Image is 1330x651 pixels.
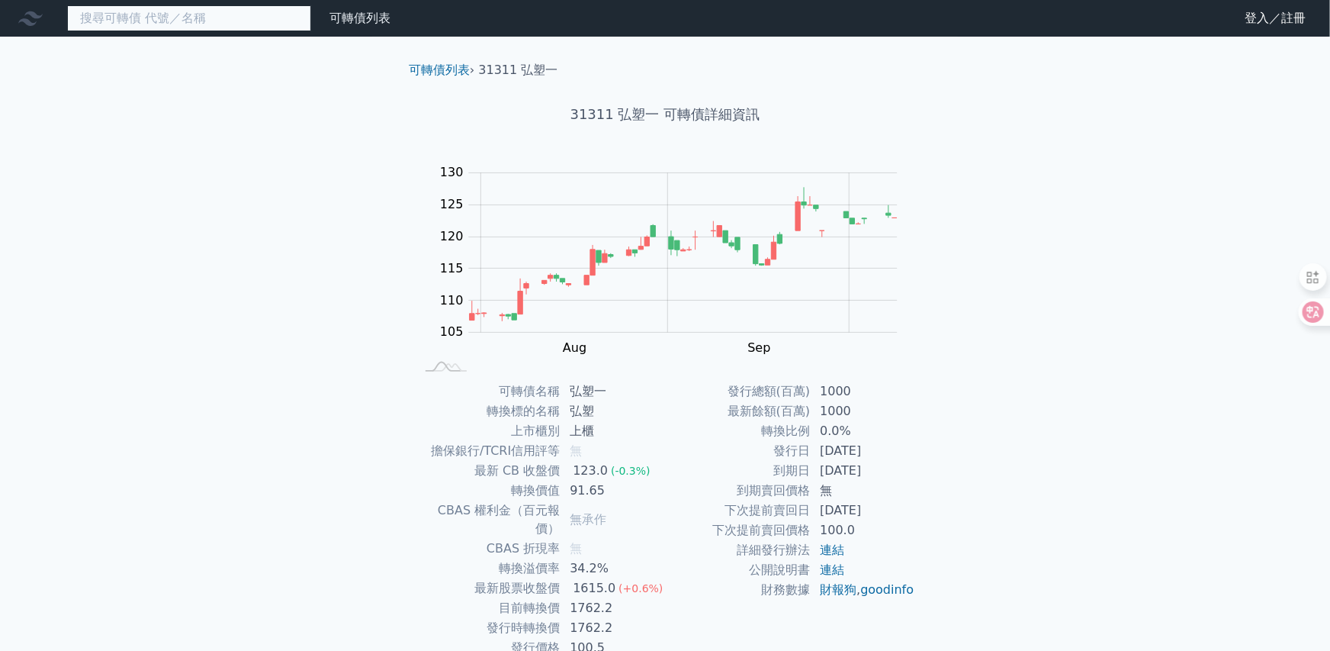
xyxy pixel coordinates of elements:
[811,501,915,520] td: [DATE]
[561,382,665,401] td: 弘塑一
[415,578,561,598] td: 最新股票收盤價
[415,618,561,638] td: 發行時轉換價
[440,229,464,243] tspan: 120
[440,293,464,308] tspan: 110
[415,481,561,501] td: 轉換價值
[415,382,561,401] td: 可轉債名稱
[665,441,811,461] td: 發行日
[1232,6,1318,31] a: 登入／註冊
[811,520,915,540] td: 100.0
[811,441,915,461] td: [DATE]
[479,61,558,79] li: 31311 弘塑一
[811,382,915,401] td: 1000
[570,541,582,556] span: 無
[811,421,915,441] td: 0.0%
[561,481,665,501] td: 91.65
[811,461,915,481] td: [DATE]
[561,401,665,421] td: 弘塑
[440,325,464,340] tspan: 105
[563,340,586,355] tspan: Aug
[665,382,811,401] td: 發行總額(百萬)
[665,421,811,441] td: 轉換比例
[820,543,844,557] a: 連結
[665,580,811,600] td: 財務數據
[811,580,915,600] td: ,
[561,421,665,441] td: 上櫃
[561,618,665,638] td: 1762.2
[820,582,856,597] a: 財報狗
[570,579,618,598] div: 1615.0
[665,401,811,421] td: 最新餘額(百萬)
[820,562,844,577] a: 連結
[415,539,561,559] td: CBAS 折現率
[415,461,561,481] td: 最新 CB 收盤價
[618,582,663,595] span: (+0.6%)
[665,461,811,481] td: 到期日
[811,401,915,421] td: 1000
[440,166,464,180] tspan: 130
[561,598,665,618] td: 1762.2
[665,560,811,580] td: 公開說明書
[415,401,561,421] td: 轉換標的名稱
[329,11,390,25] a: 可轉債列表
[415,441,561,461] td: 擔保銀行/TCRI信用評等
[570,443,582,458] span: 無
[748,340,771,355] tspan: Sep
[665,520,811,540] td: 下次提前賣回價格
[665,501,811,520] td: 下次提前賣回日
[440,197,464,211] tspan: 125
[409,61,474,79] li: ›
[561,559,665,578] td: 34.2%
[397,104,933,125] h1: 31311 弘塑一 可轉債詳細資訊
[665,540,811,560] td: 詳細發行辦法
[860,582,914,597] a: goodinfo
[415,598,561,618] td: 目前轉換價
[440,261,464,276] tspan: 115
[611,465,651,477] span: (-0.3%)
[415,421,561,441] td: 上市櫃別
[570,512,606,527] span: 無承作
[67,5,311,31] input: 搜尋可轉債 代號／名稱
[415,559,561,578] td: 轉換溢價率
[570,462,611,480] div: 123.0
[409,63,470,77] a: 可轉債列表
[665,481,811,501] td: 到期賣回價格
[432,166,920,356] g: Chart
[415,501,561,539] td: CBAS 權利金（百元報價）
[811,481,915,501] td: 無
